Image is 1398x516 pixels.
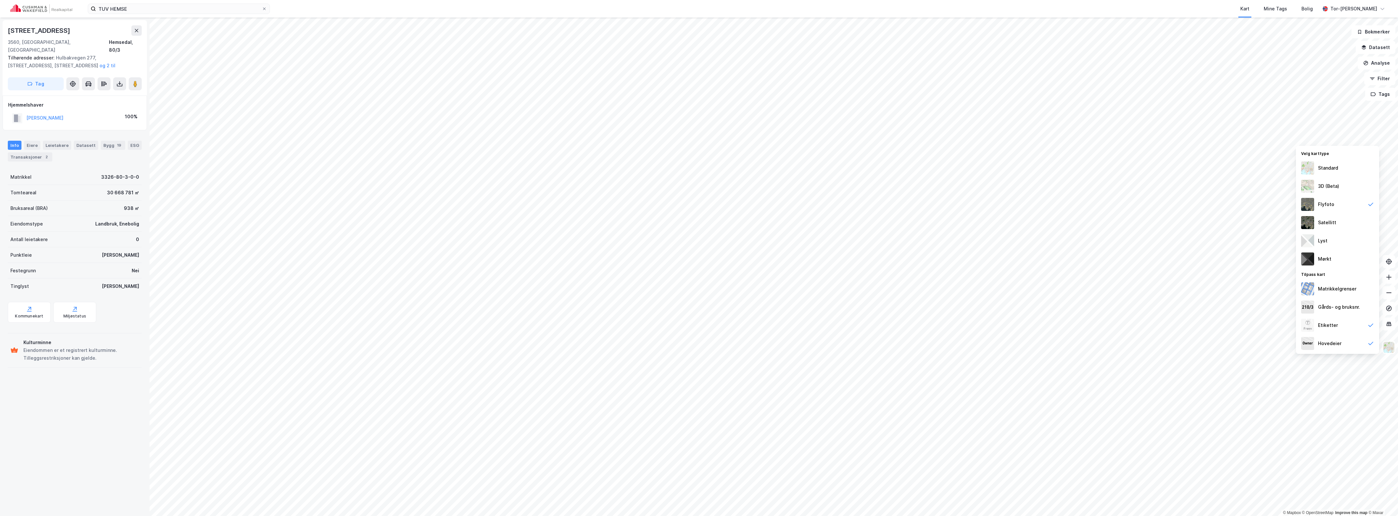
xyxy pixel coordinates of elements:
[1364,72,1395,85] button: Filter
[102,282,139,290] div: [PERSON_NAME]
[1318,164,1338,172] div: Standard
[10,267,36,275] div: Festegrunn
[1358,57,1395,70] button: Analyse
[1301,319,1314,332] img: Z
[101,141,125,150] div: Bygg
[10,189,36,197] div: Tomteareal
[1240,5,1249,13] div: Kart
[1318,200,1334,208] div: Flyfoto
[10,236,48,243] div: Antall leietakere
[1318,303,1360,311] div: Gårds- og bruksnr.
[109,38,142,54] div: Hemsedal, 80/3
[8,101,141,109] div: Hjemmelshaver
[136,236,139,243] div: 0
[1318,219,1336,226] div: Satellitt
[1383,341,1395,354] img: Z
[24,141,40,150] div: Eiere
[10,173,32,181] div: Matrikkel
[116,142,123,148] div: 19
[132,267,139,275] div: Nei
[1301,198,1314,211] img: Z
[1301,234,1314,247] img: luj3wr1y2y3+OchiMxRmMxRlscgabnMEmZ7DJGWxyBpucwSZnsMkZbHIGm5zBJmewyRlscgabnMEmZ7DJGWxyBpucwSZnsMkZ...
[101,173,139,181] div: 3326-80-3-0-0
[1301,180,1314,193] img: Z
[1335,510,1367,515] a: Improve this map
[1330,5,1377,13] div: Tor-[PERSON_NAME]
[1301,282,1314,295] img: cadastreBorders.cfe08de4b5ddd52a10de.jpeg
[1264,5,1287,13] div: Mine Tags
[1296,268,1379,280] div: Tilpass kart
[43,154,50,160] div: 2
[107,189,139,197] div: 30 668 781 ㎡
[1301,252,1314,265] img: nCdM7BzjoCAAAAAElFTkSuQmCC
[1301,301,1314,314] img: cadastreKeys.547ab17ec502f5a4ef2b.jpeg
[1301,216,1314,229] img: 9k=
[1365,88,1395,101] button: Tags
[43,141,71,150] div: Leietakere
[1301,337,1314,350] img: majorOwner.b5e170eddb5c04bfeeff.jpeg
[1301,161,1314,174] img: Z
[1352,25,1395,38] button: Bokmerker
[8,38,109,54] div: 3560, [GEOGRAPHIC_DATA], [GEOGRAPHIC_DATA]
[1318,182,1339,190] div: 3D (Beta)
[95,220,139,228] div: Landbruk, Enebolig
[1365,485,1398,516] div: Kontrollprogram for chat
[96,4,262,14] input: Søk på adresse, matrikkel, gårdeiere, leietakere eller personer
[8,54,137,70] div: Hulbakvegen 277, [STREET_ADDRESS], [STREET_ADDRESS]
[23,339,139,346] div: Kulturminne
[102,251,139,259] div: [PERSON_NAME]
[1318,285,1356,293] div: Matrikkelgrenser
[1318,237,1327,245] div: Lyst
[128,141,142,150] div: ESG
[1296,147,1379,159] div: Velg karttype
[23,346,139,362] div: Eiendommen er et registrert kulturminne. Tilleggsrestriksjoner kan gjelde.
[1302,510,1334,515] a: OpenStreetMap
[8,77,64,90] button: Tag
[63,314,86,319] div: Miljøstatus
[1318,340,1341,347] div: Hovedeier
[8,152,52,161] div: Transaksjoner
[10,282,29,290] div: Tinglyst
[10,204,48,212] div: Bruksareal (BRA)
[1283,510,1301,515] a: Mapbox
[10,4,72,13] img: cushman-wakefield-realkapital-logo.202ea83816669bd177139c58696a8fa1.svg
[10,251,32,259] div: Punktleie
[125,113,138,121] div: 100%
[1318,321,1338,329] div: Etiketter
[10,220,43,228] div: Eiendomstype
[1365,485,1398,516] iframe: Chat Widget
[8,55,56,60] span: Tilhørende adresser:
[1318,255,1331,263] div: Mørkt
[15,314,43,319] div: Kommunekart
[74,141,98,150] div: Datasett
[8,141,21,150] div: Info
[1301,5,1313,13] div: Bolig
[124,204,139,212] div: 938 ㎡
[1356,41,1395,54] button: Datasett
[8,25,72,36] div: [STREET_ADDRESS]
